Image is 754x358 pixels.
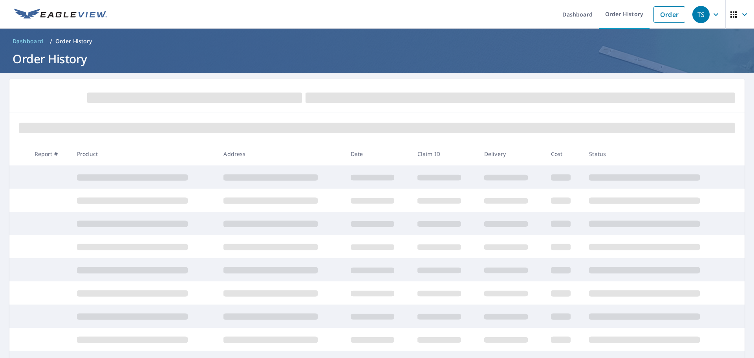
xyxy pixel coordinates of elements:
[9,35,47,48] a: Dashboard
[692,6,710,23] div: TS
[13,37,44,45] span: Dashboard
[50,37,52,46] li: /
[344,142,411,165] th: Date
[653,6,685,23] a: Order
[9,51,745,67] h1: Order History
[9,35,745,48] nav: breadcrumb
[55,37,92,45] p: Order History
[411,142,478,165] th: Claim ID
[217,142,344,165] th: Address
[28,142,71,165] th: Report #
[71,142,217,165] th: Product
[583,142,730,165] th: Status
[478,142,545,165] th: Delivery
[545,142,583,165] th: Cost
[14,9,107,20] img: EV Logo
